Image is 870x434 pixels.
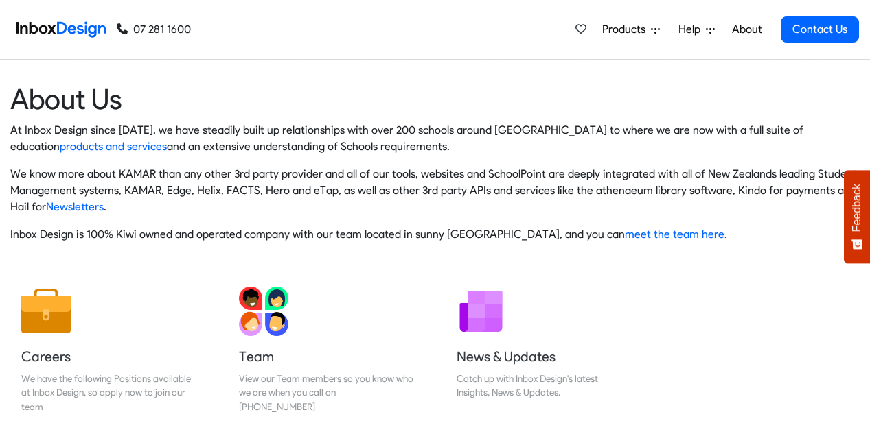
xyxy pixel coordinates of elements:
a: 07 281 1600 [117,21,191,38]
h5: Team [239,347,414,366]
a: Products [597,16,665,43]
span: Products [602,21,651,38]
a: Newsletters [46,200,104,213]
span: Help [678,21,706,38]
img: 2022_01_13_icon_team.svg [239,287,288,336]
a: News & Updates Catch up with Inbox Design's latest Insights, News & Updates. [446,276,643,424]
a: About [728,16,766,43]
a: Contact Us [781,16,859,43]
span: Feedback [851,184,863,232]
a: Team View our Team members so you know who we are when you call on [PHONE_NUMBER] [228,276,425,424]
button: Feedback - Show survey [844,170,870,263]
a: Help [673,16,720,43]
a: Careers We have the following Positions available at Inbox Design, so apply now to join our team [10,276,207,424]
div: Catch up with Inbox Design's latest Insights, News & Updates. [457,372,632,400]
p: At Inbox Design since [DATE], we have steadily built up relationships with over 200 schools aroun... [10,122,860,155]
h5: News & Updates [457,347,632,366]
heading: About Us [10,82,860,117]
p: We know more about KAMAR than any other 3rd party provider and all of our tools, websites and Sch... [10,166,860,215]
h5: Careers [21,347,196,366]
img: 2022_01_12_icon_newsletter.svg [457,287,506,336]
a: products and services [60,140,167,153]
a: meet the team here [625,228,724,241]
p: Inbox Design is 100% Kiwi owned and operated company with our team located in sunny [GEOGRAPHIC_D... [10,226,860,243]
div: We have the following Positions available at Inbox Design, so apply now to join our team [21,372,196,413]
img: 2022_01_13_icon_job.svg [21,287,71,336]
div: View our Team members so you know who we are when you call on [PHONE_NUMBER] [239,372,414,413]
